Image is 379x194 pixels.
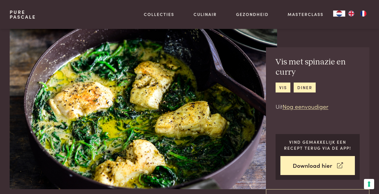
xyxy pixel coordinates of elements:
[10,29,277,189] img: Vis met spinazie en curry
[333,11,369,17] aside: Language selected: Nederlands
[364,179,374,189] button: Uw voorkeuren voor toestemming voor trackingtechnologieën
[345,11,357,17] a: EN
[294,83,316,92] a: diner
[333,11,345,17] div: Language
[194,11,217,17] a: Culinair
[276,102,360,111] p: Uit
[276,57,360,78] h2: Vis met spinazie en curry
[144,11,174,17] a: Collecties
[276,83,290,92] a: vis
[10,10,36,19] a: PurePascale
[345,11,369,17] ul: Language list
[357,11,369,17] a: FR
[280,139,355,151] p: Vind gemakkelijk een recept terug via de app!
[333,11,345,17] a: NL
[283,102,328,110] a: Nog eenvoudiger
[280,156,355,175] a: Download hier
[236,11,269,17] a: Gezondheid
[288,11,324,17] a: Masterclass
